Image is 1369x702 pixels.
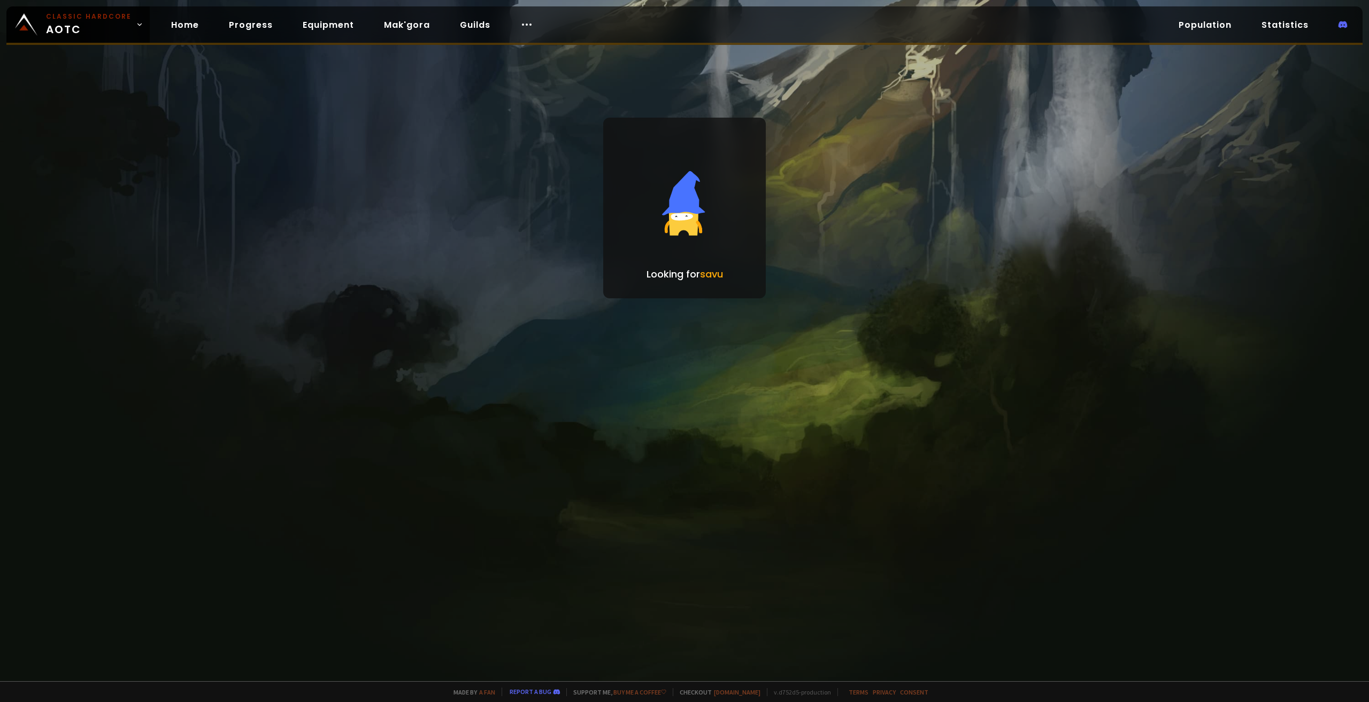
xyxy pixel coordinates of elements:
[510,688,551,696] a: Report a bug
[46,12,132,37] span: AOTC
[566,688,666,696] span: Support me,
[900,688,928,696] a: Consent
[613,688,666,696] a: Buy me a coffee
[479,688,495,696] a: a fan
[1170,14,1240,36] a: Population
[767,688,831,696] span: v. d752d5 - production
[375,14,439,36] a: Mak'gora
[220,14,281,36] a: Progress
[447,688,495,696] span: Made by
[451,14,499,36] a: Guilds
[700,267,723,281] span: savu
[714,688,760,696] a: [DOMAIN_NAME]
[647,267,723,281] p: Looking for
[673,688,760,696] span: Checkout
[873,688,896,696] a: Privacy
[294,14,363,36] a: Equipment
[1253,14,1317,36] a: Statistics
[6,6,150,43] a: Classic HardcoreAOTC
[163,14,207,36] a: Home
[46,12,132,21] small: Classic Hardcore
[849,688,868,696] a: Terms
